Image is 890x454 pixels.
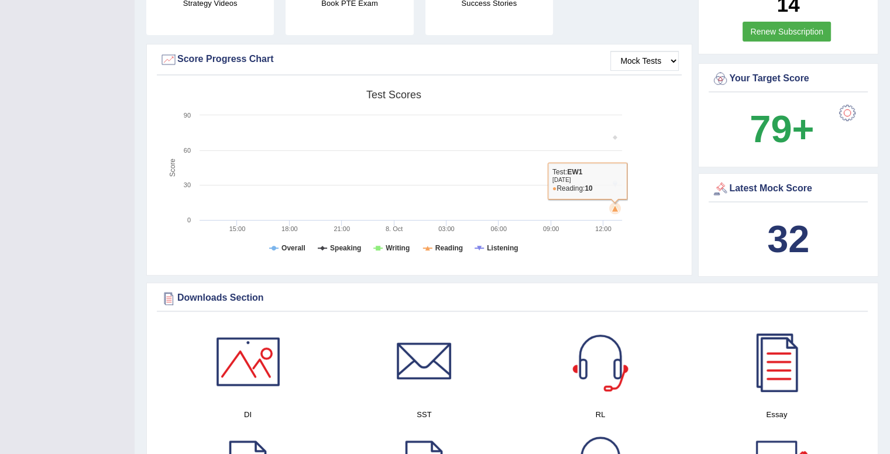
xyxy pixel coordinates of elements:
[184,147,191,154] text: 60
[184,112,191,119] text: 90
[487,244,518,252] tspan: Listening
[330,244,361,252] tspan: Speaking
[281,244,305,252] tspan: Overall
[281,225,298,232] text: 18:00
[712,180,865,198] div: Latest Mock Score
[166,408,330,421] h4: DI
[435,244,463,252] tspan: Reading
[187,216,191,223] text: 0
[767,218,809,260] b: 32
[695,408,859,421] h4: Essay
[386,225,403,232] tspan: 8. Oct
[229,225,246,232] text: 15:00
[184,181,191,188] text: 30
[366,89,421,101] tspan: Test scores
[490,225,507,232] text: 06:00
[169,159,177,177] tspan: Score
[342,408,506,421] h4: SST
[750,108,814,150] b: 79+
[334,225,350,232] text: 21:00
[160,51,679,68] div: Score Progress Chart
[518,408,683,421] h4: RL
[712,70,865,88] div: Your Target Score
[160,290,865,307] div: Downloads Section
[386,244,410,252] tspan: Writing
[543,225,559,232] text: 09:00
[743,22,831,42] a: Renew Subscription
[438,225,455,232] text: 03:00
[595,225,611,232] text: 12:00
